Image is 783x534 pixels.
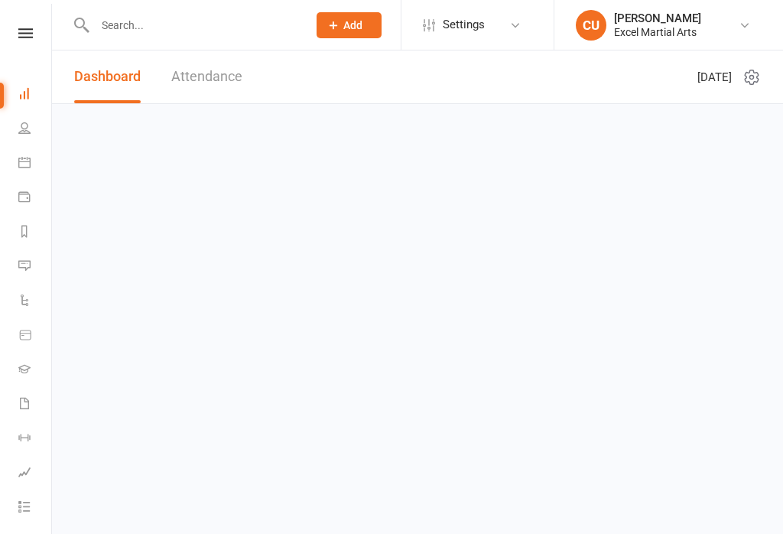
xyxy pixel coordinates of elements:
[171,50,242,103] a: Attendance
[74,50,141,103] a: Dashboard
[443,8,485,42] span: Settings
[18,181,53,216] a: Payments
[18,457,53,491] a: Assessments
[317,12,382,38] button: Add
[18,112,53,147] a: People
[18,319,53,353] a: Product Sales
[614,25,701,39] div: Excel Martial Arts
[343,19,362,31] span: Add
[18,216,53,250] a: Reports
[576,10,606,41] div: CU
[18,78,53,112] a: Dashboard
[697,68,732,86] span: [DATE]
[18,147,53,181] a: Calendar
[614,11,701,25] div: [PERSON_NAME]
[90,15,297,36] input: Search...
